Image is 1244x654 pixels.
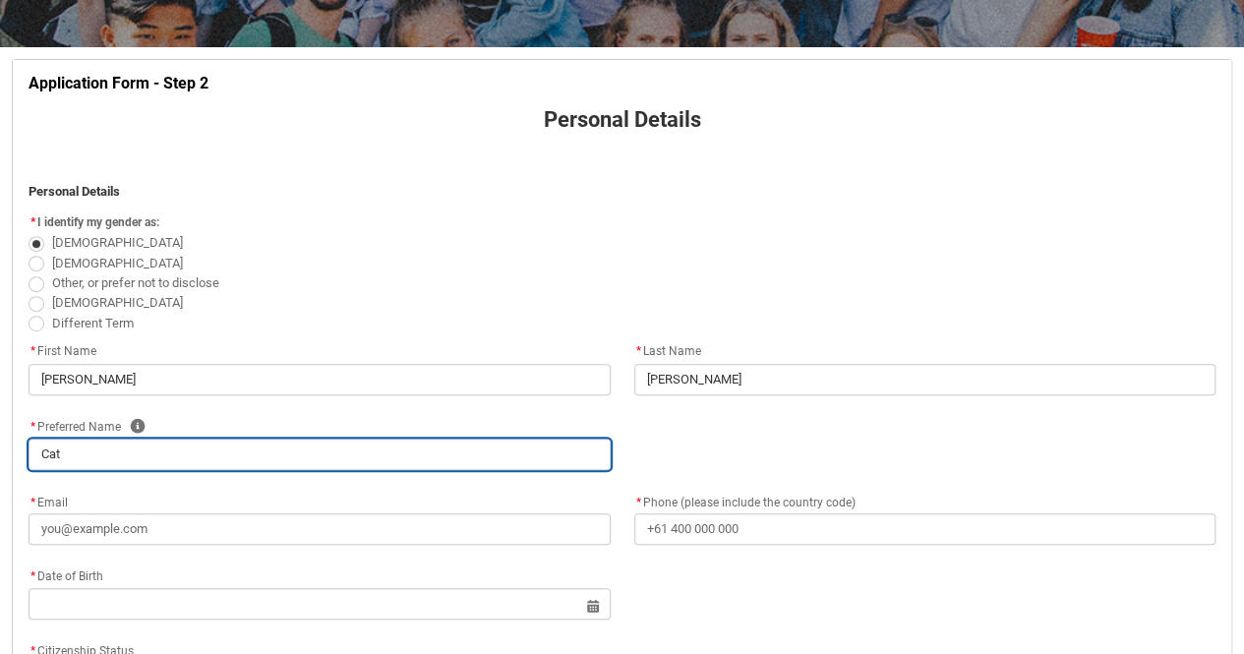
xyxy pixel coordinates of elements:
abbr: required [30,215,35,229]
abbr: required [30,420,35,434]
span: Different Term [52,316,134,330]
label: Phone (please include the country code) [634,490,863,511]
span: Last Name [634,344,701,358]
abbr: required [636,344,641,358]
span: I identify my gender as: [37,215,159,229]
strong: Personal Details [29,184,120,199]
span: [DEMOGRAPHIC_DATA] [52,295,183,310]
abbr: required [30,496,35,509]
abbr: required [636,496,641,509]
abbr: required [30,569,35,583]
span: First Name [29,344,96,358]
input: you@example.com [29,513,611,545]
strong: Personal Details [544,107,701,132]
abbr: required [30,344,35,358]
input: +61 400 000 000 [634,513,1216,545]
label: Email [29,490,76,511]
span: [DEMOGRAPHIC_DATA] [52,235,183,250]
strong: Application Form - Step 2 [29,74,208,92]
span: Date of Birth [29,569,103,583]
span: Preferred Name [29,420,121,434]
span: [DEMOGRAPHIC_DATA] [52,256,183,270]
span: Other, or prefer not to disclose [52,275,219,290]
